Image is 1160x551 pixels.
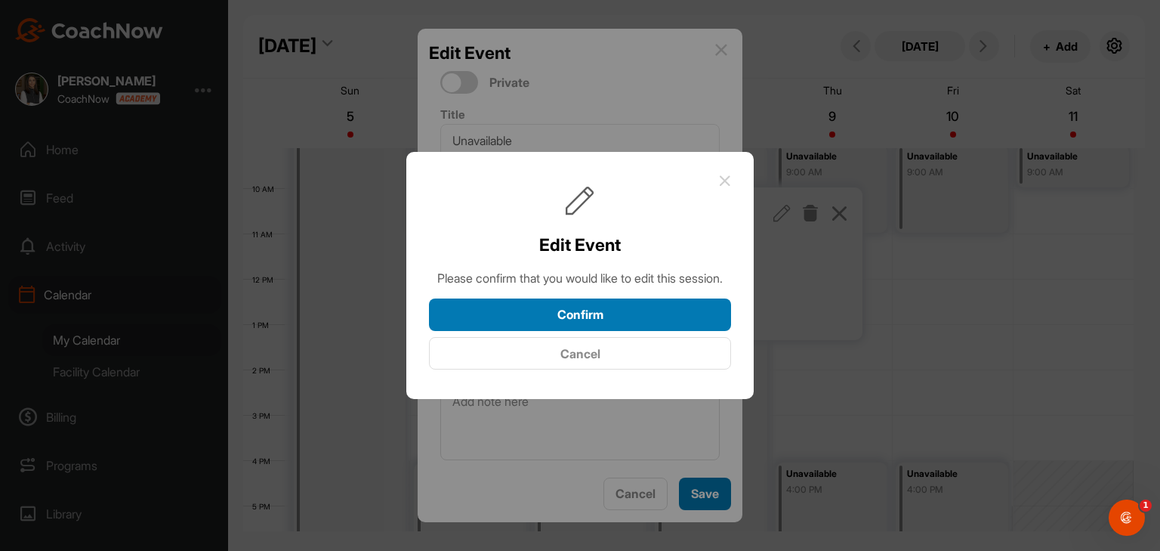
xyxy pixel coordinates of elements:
[429,299,731,331] button: Confirm
[1109,500,1145,536] iframe: Intercom live chat
[539,232,621,258] h2: Edit Event
[429,337,731,370] button: Cancel
[429,269,731,287] div: Please confirm that you would like to edit this session.
[1140,500,1152,512] span: 1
